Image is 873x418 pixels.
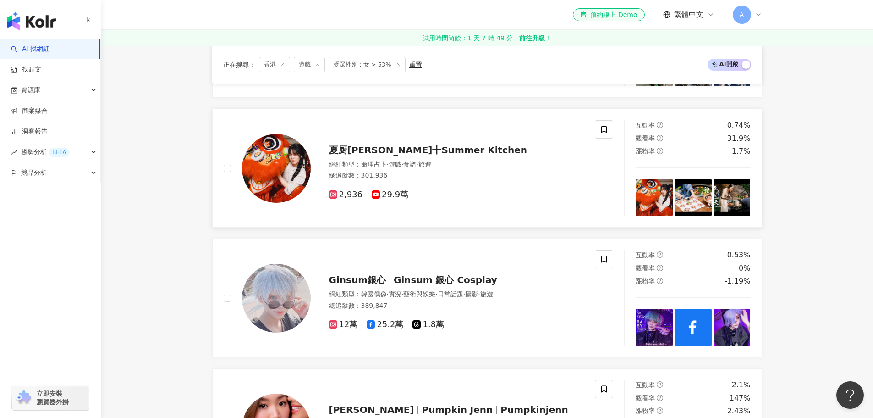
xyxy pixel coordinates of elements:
span: 命理占卜 [361,161,387,168]
span: 旅遊 [480,290,493,298]
div: 0.53% [727,250,751,260]
span: · [463,290,465,298]
div: 網紅類型 ： [329,160,584,169]
span: 1.8萬 [412,320,444,329]
div: -1.19% [725,276,751,286]
div: 2.1% [732,380,751,390]
img: post-image [675,179,712,216]
div: BETA [49,148,70,157]
span: 互動率 [636,122,655,129]
span: 攝影 [465,290,478,298]
span: 漲粉率 [636,277,655,284]
span: question-circle [657,122,663,128]
a: searchAI 找網紅 [11,45,49,54]
span: 韓國偶像 [361,290,387,298]
span: · [387,290,389,298]
div: 0% [739,263,750,273]
span: 趨勢分析 [21,142,70,162]
span: · [478,290,480,298]
img: KOL Avatar [242,264,311,333]
span: 漲粉率 [636,147,655,155]
div: 147% [730,393,751,403]
span: · [387,161,389,168]
span: Ginsum銀心 [329,274,386,285]
a: 洞察報告 [11,127,48,136]
img: post-image [636,179,673,216]
div: 總追蹤數 ： 389,847 [329,301,584,311]
span: question-circle [657,135,663,141]
span: 觀看率 [636,134,655,142]
div: 31.9% [727,134,751,144]
span: 29.9萬 [372,190,408,200]
span: 繁體中文 [674,10,703,20]
span: [PERSON_NAME] [329,404,414,415]
strong: 前往升級 [519,33,545,43]
span: 遊戲 [294,57,325,72]
span: 夏厨[PERSON_NAME]十Summer Kitchen [329,145,527,156]
img: KOL Avatar [242,134,311,203]
span: · [435,290,437,298]
img: post-image [714,309,751,346]
span: 立即安裝 瀏覽器外掛 [37,390,69,406]
span: Pumpkin Jenn [422,404,493,415]
span: 正在搜尋 ： [223,61,255,68]
span: 2,936 [329,190,363,200]
span: 香港 [259,57,290,72]
a: chrome extension立即安裝 瀏覽器外掛 [12,385,89,410]
div: 1.7% [732,146,751,156]
iframe: Help Scout Beacon - Open [836,381,864,409]
span: 日常話題 [438,290,463,298]
img: post-image [636,309,673,346]
a: 找貼文 [11,65,41,74]
span: question-circle [657,381,663,388]
div: 網紅類型 ： [329,290,584,299]
span: Ginsum 銀心 Cosplay [394,274,497,285]
span: rise [11,149,17,156]
span: A [740,10,744,20]
span: 競品分析 [21,162,47,183]
span: 觀看率 [636,394,655,401]
img: logo [7,12,56,30]
span: question-circle [657,407,663,414]
span: · [401,161,403,168]
a: KOL AvatarGinsum銀心Ginsum 銀心 Cosplay網紅類型：韓國偶像·實況·藝術與娛樂·日常話題·攝影·旅遊總追蹤數：389,84712萬25.2萬1.8萬互動率questi... [212,239,762,357]
span: 受眾性別：女 > 53% [329,57,406,72]
span: 互動率 [636,381,655,389]
span: 旅遊 [418,161,431,168]
div: 0.74% [727,120,751,130]
span: 觀看率 [636,264,655,272]
div: 2.43% [727,406,751,416]
a: 試用時間尚餘：1 天 7 時 49 分，前往升級！ [101,30,873,46]
a: 商案媒合 [11,106,48,116]
span: 12萬 [329,320,358,329]
span: 食譜 [403,161,416,168]
img: chrome extension [15,390,33,405]
span: Pumpkinjenn [500,404,568,415]
span: 25.2萬 [367,320,403,329]
span: 互動率 [636,251,655,259]
span: question-circle [657,265,663,271]
img: post-image [675,309,712,346]
div: 總追蹤數 ： 301,936 [329,171,584,180]
span: · [416,161,418,168]
a: KOL Avatar夏厨[PERSON_NAME]十Summer Kitchen網紅類型：命理占卜·遊戲·食譜·旅遊總追蹤數：301,9362,93629.9萬互動率question-circl... [212,109,762,228]
span: question-circle [657,278,663,284]
div: 預約線上 Demo [580,10,637,19]
span: · [401,290,403,298]
div: 重置 [409,61,422,68]
span: 藝術與娛樂 [403,290,435,298]
span: 漲粉率 [636,407,655,414]
span: 遊戲 [389,161,401,168]
span: 資源庫 [21,80,40,100]
span: question-circle [657,148,663,154]
span: question-circle [657,395,663,401]
span: 實況 [389,290,401,298]
a: 預約線上 Demo [573,8,644,21]
span: question-circle [657,251,663,258]
img: post-image [714,179,751,216]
